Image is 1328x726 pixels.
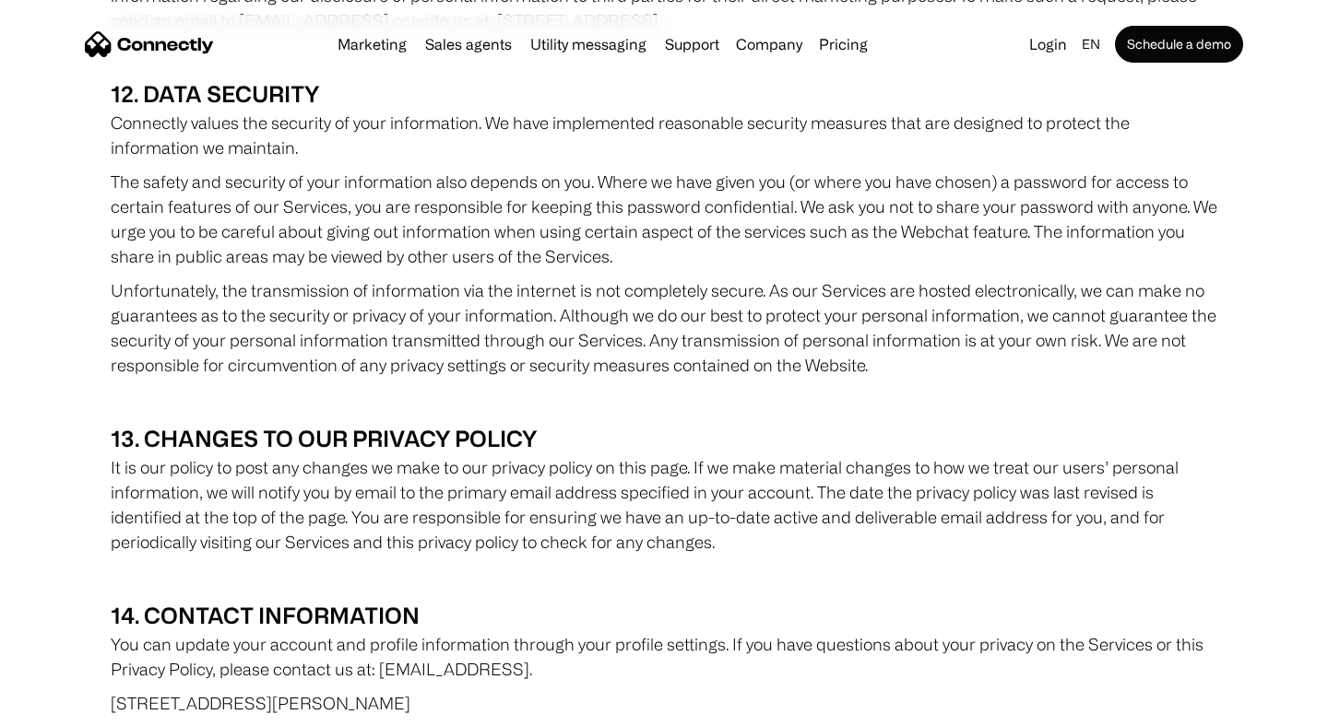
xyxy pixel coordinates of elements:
aside: Language selected: English [18,692,111,720]
a: Schedule a demo [1115,26,1243,63]
p: ‍ [111,564,1217,590]
p: You can update your account and profile information through your profile settings. If you have qu... [111,632,1217,682]
a: Login [1022,31,1074,57]
ul: Language list [37,694,111,720]
p: ‍ [111,387,1217,413]
p: Connectly values the security of your information. We have implemented reasonable security measur... [111,111,1217,160]
a: Marketing [330,37,414,52]
h2: 12. DATA SECURITY [111,77,1217,111]
p: It is our policy to post any changes we make to our privacy policy on this page. If we make mater... [111,455,1217,555]
p: [STREET_ADDRESS][PERSON_NAME] [111,691,1217,716]
h2: 13. CHANGES TO OUR PRIVACY POLICY [111,422,1217,455]
div: en [1082,31,1100,57]
p: Unfortunately, the transmission of information via the internet is not completely secure. As our ... [111,278,1217,378]
div: Company [730,31,808,57]
div: Company [736,31,802,57]
a: Support [658,37,727,52]
div: en [1074,31,1111,57]
a: Utility messaging [523,37,654,52]
h2: 14. CONTACT INFORMATION [111,599,1217,632]
a: home [85,30,214,58]
a: Sales agents [418,37,519,52]
p: The safety and security of your information also depends on you. Where we have given you (or wher... [111,170,1217,269]
a: Pricing [812,37,875,52]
